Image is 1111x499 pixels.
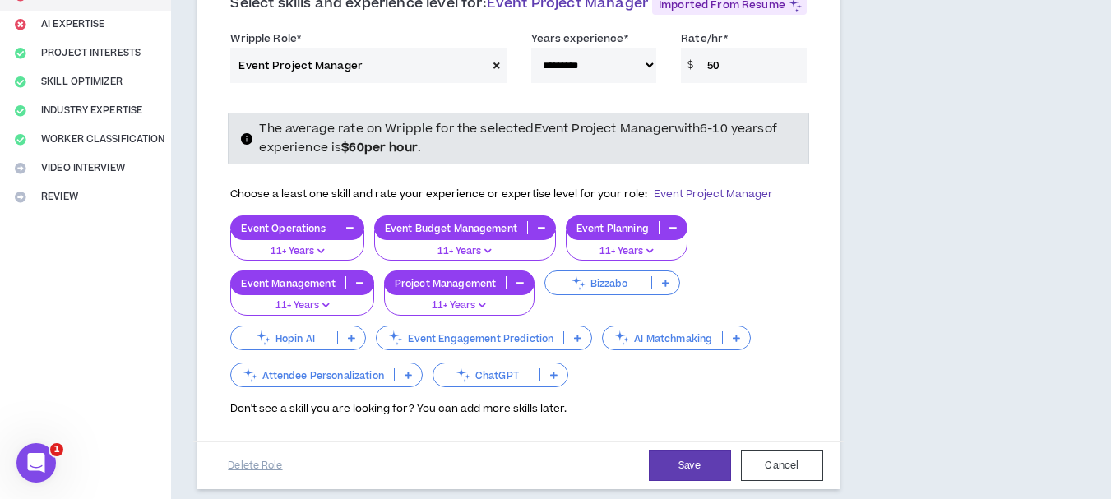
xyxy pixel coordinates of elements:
[230,25,301,52] label: Wripple Role
[230,284,373,316] button: 11+ Years
[214,451,296,480] button: Delete Role
[699,48,806,83] input: Ex. $75
[654,187,773,201] span: Event Project Manager
[230,187,773,201] span: Choose a least one skill and rate your experience or expertise level for your role:
[241,133,252,145] span: info-circle
[241,244,353,259] p: 11+ Years
[681,48,700,83] span: $
[377,332,563,344] p: Event Engagement Prediction
[385,244,545,259] p: 11+ Years
[531,25,628,52] label: Years experience
[576,244,677,259] p: 11+ Years
[230,230,363,261] button: 11+ Years
[231,332,337,344] p: Hopin AI
[566,230,687,261] button: 11+ Years
[231,222,335,234] p: Event Operations
[231,369,393,381] p: Attendee Personalization
[50,443,63,456] span: 1
[230,48,487,83] input: (e.g. User Experience, Visual & UI, Technical PM, etc.)
[231,277,345,289] p: Event Management
[16,443,56,483] iframe: Intercom live chat
[384,284,535,316] button: 11+ Years
[374,230,556,261] button: 11+ Years
[741,450,823,481] button: Cancel
[395,298,525,313] p: 11+ Years
[341,139,418,156] strong: $ 60 per hour
[385,277,507,289] p: Project Management
[230,401,567,416] span: Don't see a skill you are looking for? You can add more skills later.
[259,120,776,155] span: The average rate on Wripple for the selected Event Project Manager with 6-10 years of experience ...
[681,25,728,52] label: Rate/hr
[567,222,659,234] p: Event Planning
[433,369,539,381] p: ChatGPT
[375,222,527,234] p: Event Budget Management
[649,450,731,481] button: Save
[545,277,651,289] p: Bizzabo
[241,298,363,313] p: 11+ Years
[603,332,722,344] p: AI Matchmaking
